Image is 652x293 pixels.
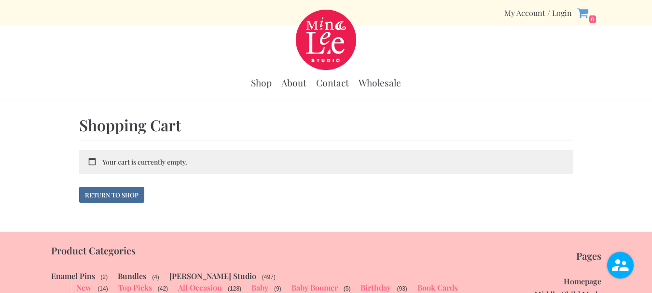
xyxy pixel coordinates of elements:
a: Mina Lee Studio [296,10,356,70]
a: Wholesale [359,77,401,89]
a: My Account / Login [504,8,572,18]
a: Enamel Pins [51,271,95,281]
span: (128) [227,284,242,293]
a: Homepage [564,276,601,286]
a: [PERSON_NAME] Studio [169,271,256,281]
div: Secondary Menu [504,8,572,18]
span: (14) [97,284,109,293]
a: Baby [251,282,268,293]
a: Book Cards [417,282,458,293]
span: (9) [273,284,282,293]
img: user.png [607,252,634,279]
span: (497) [261,273,277,281]
h1: Shopping Cart [79,115,573,135]
div: Primary Menu [251,72,401,94]
a: Top Picks [118,282,152,293]
a: Bundles [118,271,146,281]
div: Your cart is currently empty. [79,150,573,174]
a: Shop [251,77,272,89]
a: Contact [316,77,349,89]
span: (93) [396,284,408,293]
span: (5) [343,284,352,293]
p: Product Categories [51,245,460,256]
span: (2) [100,273,109,281]
a: New [76,282,92,293]
a: All Occasion [178,282,222,293]
a: Baby Boomer [291,282,338,293]
span: (4) [151,273,160,281]
a: 0 [577,7,597,19]
a: About [281,77,306,89]
span: 0 [589,15,597,24]
span: (42) [157,284,169,293]
a: Return to shop [79,187,144,203]
p: Pages [480,251,601,261]
a: Birthday [361,282,391,293]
